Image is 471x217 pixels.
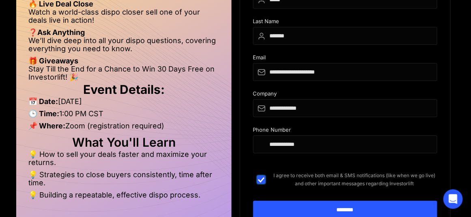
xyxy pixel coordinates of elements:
strong: Event Details: [83,82,165,97]
li: [DATE] [28,98,219,110]
strong: 📌 Where: [28,122,65,130]
div: Open Intercom Messenger [443,189,463,209]
strong: 🕒 Time: [28,109,59,118]
li: 💡 Building a repeatable, effective dispo process. [28,191,219,199]
li: Watch a world-class dispo closer sell one of your deals live in action! [28,8,219,28]
strong: 📅 Date: [28,97,58,106]
h2: What You'll Learn [28,138,219,146]
li: 💡 Strategies to close buyers consistently, time after time. [28,171,219,191]
span: I agree to receive both email & SMS notifications (like when we go live) and other important mess... [272,171,438,188]
li: 1:00 PM CST [28,110,219,122]
strong: 🎁 Giveaways [28,56,78,65]
li: Stay Till the End for a Chance to Win 30 Days Free on Investorlift! 🎉 [28,65,219,81]
div: Last Name [253,18,438,27]
div: Email [253,54,438,63]
li: We’ll dive deep into all your dispo questions, covering everything you need to know. [28,37,219,57]
strong: ❓Ask Anything [28,28,85,37]
li: 💡 How to sell your deals faster and maximize your returns. [28,150,219,171]
li: Zoom (registration required) [28,122,219,134]
div: Company [253,91,438,99]
div: Phone Number [253,127,438,135]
